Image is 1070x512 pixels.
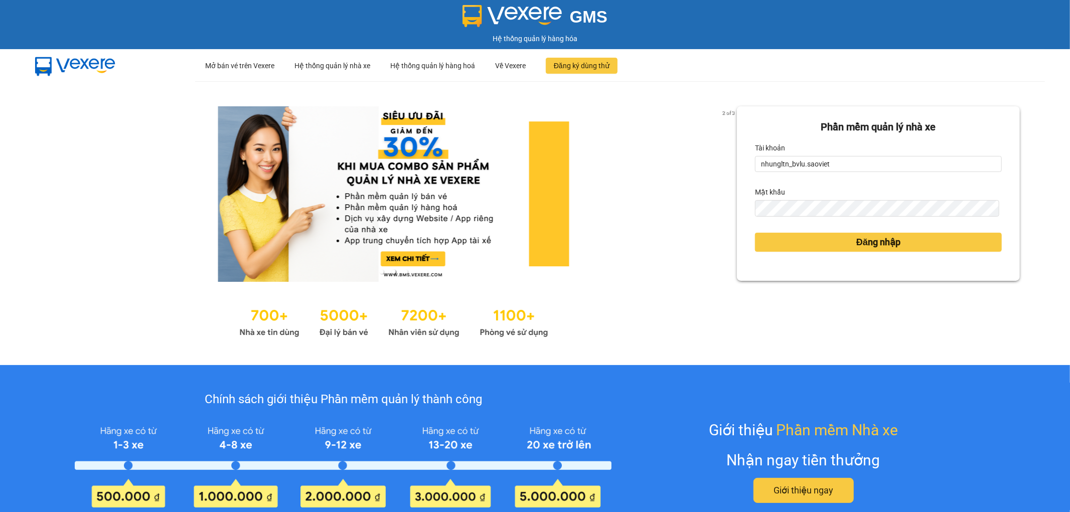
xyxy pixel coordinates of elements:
[727,448,880,472] div: Nhận ngay tiền thưởng
[755,140,785,156] label: Tài khoản
[856,235,900,249] span: Đăng nhập
[723,106,737,282] button: next slide / item
[294,50,370,82] div: Hệ thống quản lý nhà xe
[755,119,1002,135] div: Phần mềm quản lý nhà xe
[554,60,609,71] span: Đăng ký dùng thử
[50,106,64,282] button: previous slide / item
[755,233,1002,252] button: Đăng nhập
[776,418,898,442] span: Phần mềm Nhà xe
[205,50,274,82] div: Mở bán vé trên Vexere
[390,50,475,82] div: Hệ thống quản lý hàng hoá
[546,58,618,74] button: Đăng ký dùng thử
[755,200,999,216] input: Mật khẩu
[3,33,1067,44] div: Hệ thống quản lý hàng hóa
[239,302,548,340] img: Statistics.png
[75,390,612,409] div: Chính sách giới thiệu Phần mềm quản lý thành công
[774,483,833,497] span: Giới thiệu ngay
[570,8,607,26] span: GMS
[755,156,1002,172] input: Tài khoản
[25,49,125,82] img: mbUUG5Q.png
[463,5,562,27] img: logo 2
[719,106,737,119] p: 2 of 3
[753,478,854,503] button: Giới thiệu ngay
[392,270,396,274] li: slide item 2
[495,50,526,82] div: Về Vexere
[380,270,384,274] li: slide item 1
[75,422,612,508] img: policy-intruduce-detail.png
[463,15,607,23] a: GMS
[404,270,408,274] li: slide item 3
[709,418,898,442] div: Giới thiệu
[755,184,785,200] label: Mật khẩu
